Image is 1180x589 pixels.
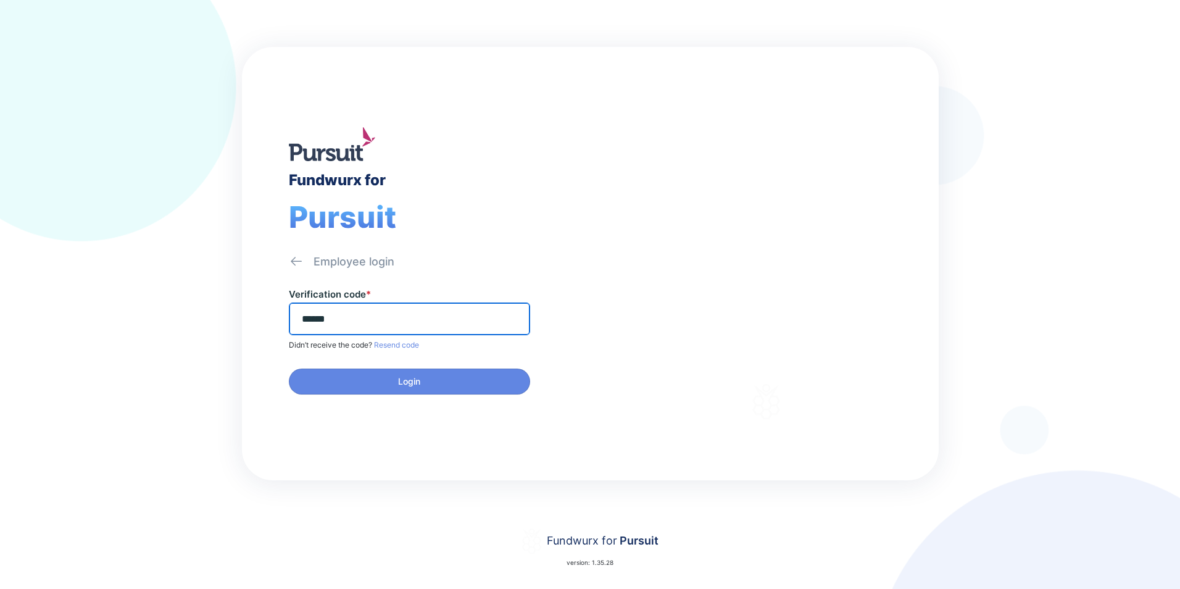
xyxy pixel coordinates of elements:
span: Pursuit [289,199,396,235]
span: Resend code [372,340,419,349]
p: version: 1.35.28 [567,558,613,567]
span: Pursuit [617,534,659,547]
span: Didn’t receive the code? [289,340,372,349]
div: Fundwurx for [547,532,659,549]
div: Fundwurx for [289,171,386,189]
button: Login [289,369,530,395]
div: Employee login [314,254,394,269]
div: Thank you for choosing Fundwurx as your partner in driving positive social impact! [660,282,872,317]
div: Fundwurx [660,227,802,257]
label: Verification code [289,288,371,300]
span: Login [398,375,420,388]
div: Welcome to [660,211,757,222]
img: logo.jpg [289,127,375,162]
